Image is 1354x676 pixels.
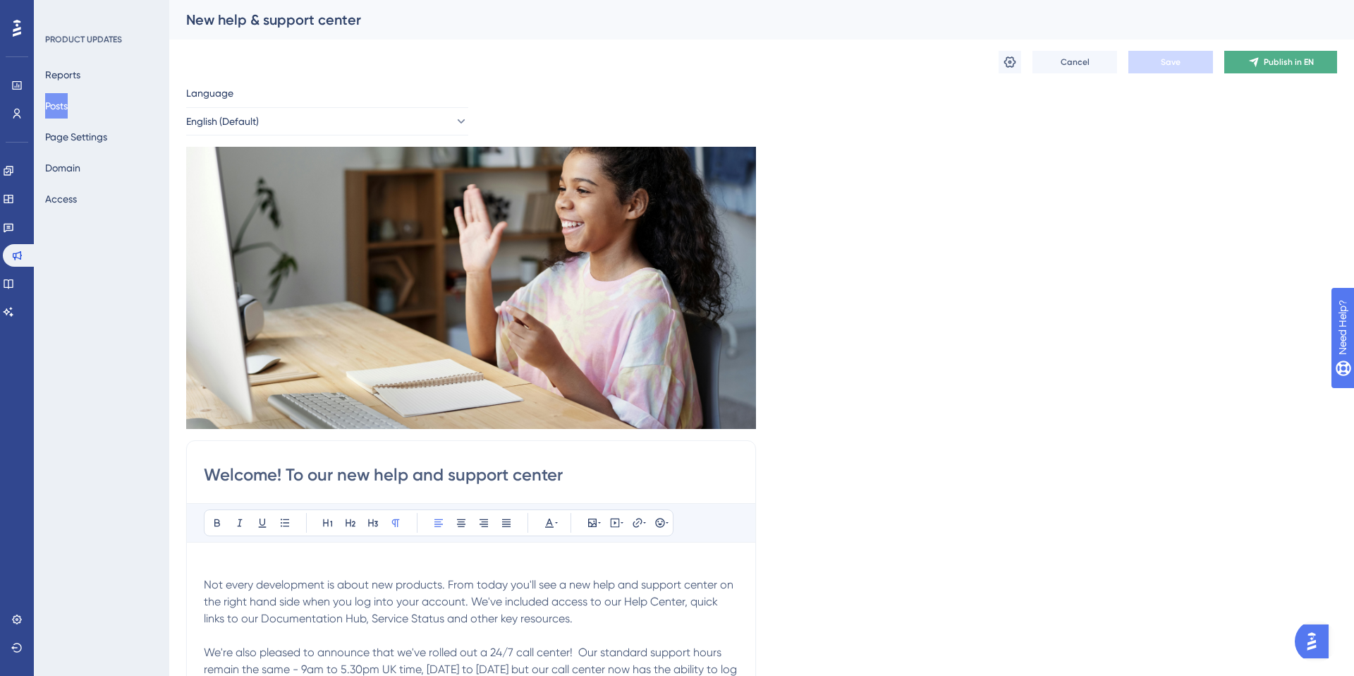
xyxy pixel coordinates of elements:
span: English (Default) [186,113,259,130]
button: English (Default) [186,107,468,135]
iframe: UserGuiding AI Assistant Launcher [1295,620,1337,663]
button: Cancel [1032,51,1117,73]
span: Publish in EN [1264,56,1314,68]
div: New help & support center [186,10,1302,30]
span: Save [1161,56,1181,68]
div: PRODUCT UPDATES [45,34,122,45]
button: Save [1128,51,1213,73]
button: Reports [45,62,80,87]
img: file-1759491856284.jpg [186,147,756,429]
span: Not every development is about new products. From today you'll see a new help and support center ... [204,578,736,625]
span: Need Help? [33,4,88,20]
span: Language [186,85,233,102]
button: Access [45,186,77,212]
span: Cancel [1061,56,1090,68]
button: Page Settings [45,124,107,150]
button: Posts [45,93,68,119]
button: Domain [45,155,80,181]
input: Post Title [204,464,738,486]
button: Publish in EN [1224,51,1337,73]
